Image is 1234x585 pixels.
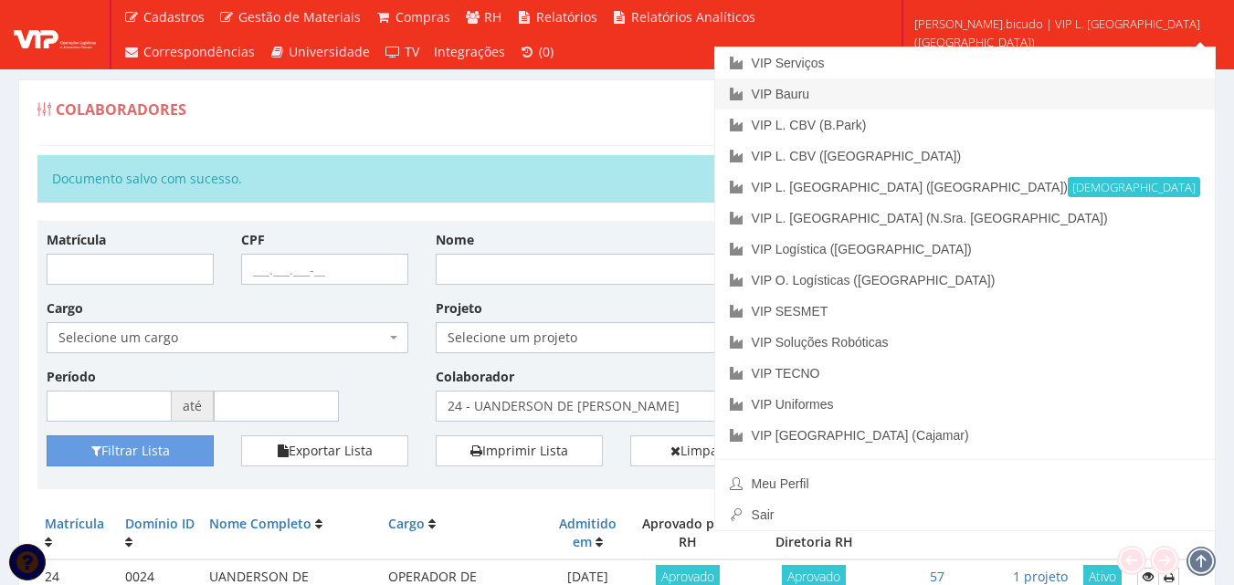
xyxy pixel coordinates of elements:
span: 24 - UANDERSON DE JESUS PAIXÃO [436,391,797,422]
span: Integrações [434,43,505,60]
span: Compras [396,8,450,26]
th: Ações [1130,507,1197,559]
th: Projetos [988,507,1075,559]
th: Documentos [885,507,988,559]
span: RH [484,8,501,26]
th: Aprovado pelo RH [634,507,742,559]
a: Universidade [262,35,378,69]
a: Matrícula [45,515,104,532]
span: (0) [539,43,554,60]
a: VIP Soluções Robóticas [715,327,1215,358]
a: Admitido em [559,515,617,550]
button: Exportar Lista [241,435,408,466]
span: Colaboradores [56,99,186,120]
a: Nome Completo [209,515,311,532]
a: 1 projeto [1013,568,1068,585]
span: até [172,391,214,422]
a: Imprimir Lista [436,435,603,466]
a: VIP [GEOGRAPHIC_DATA] (Cajamar) [715,420,1215,451]
a: VIP L. CBV (B.Park) [715,110,1215,141]
label: CPF [241,231,265,249]
span: Selecione um projeto [436,322,797,353]
a: Meu Perfil [715,468,1215,499]
a: VIP Bauru [715,78,1215,110]
a: VIP Logística ([GEOGRAPHIC_DATA]) [715,234,1215,265]
a: VIP L. [GEOGRAPHIC_DATA] (N.Sra. [GEOGRAPHIC_DATA]) [715,203,1215,234]
label: Período [47,368,96,386]
a: Limpar Filtro [630,435,797,466]
th: Aprovado pela Diretoria RH [743,507,886,559]
a: Sair [715,499,1215,530]
img: logo [14,21,96,48]
a: Integrações [427,35,512,69]
a: Domínio ID [125,515,195,532]
a: VIP Serviços [715,47,1215,78]
span: Selecione um cargo [47,322,408,353]
span: [PERSON_NAME].bicudo | VIP L. [GEOGRAPHIC_DATA] ([GEOGRAPHIC_DATA]) [914,15,1210,51]
a: (0) [512,35,562,69]
a: VIP L. [GEOGRAPHIC_DATA] ([GEOGRAPHIC_DATA])[DEMOGRAPHIC_DATA] [715,172,1215,203]
a: TV [377,35,427,69]
label: Colaborador [436,368,514,386]
a: Correspondências [116,35,262,69]
a: VIP O. Logísticas ([GEOGRAPHIC_DATA]) [715,265,1215,296]
label: Nome [436,231,474,249]
span: 24 - UANDERSON DE JESUS PAIXÃO [448,397,775,415]
a: VIP SESMET [715,296,1215,327]
span: Relatórios Analíticos [631,8,755,26]
a: VIP L. CBV ([GEOGRAPHIC_DATA]) [715,141,1215,172]
a: Cargo [388,515,425,532]
span: TV [405,43,419,60]
span: Selecione um cargo [58,329,385,347]
a: VIP TECNO [715,358,1215,389]
button: Filtrar Lista [47,435,214,466]
span: Universidade [289,43,370,60]
span: Gestão de Materiais [238,8,361,26]
label: Matrícula [47,231,106,249]
span: Correspondências [143,43,255,60]
span: Cadastros [143,8,205,26]
div: Documento salvo com sucesso. [37,155,1197,203]
th: Status [1075,507,1130,559]
small: [DEMOGRAPHIC_DATA] [1068,177,1200,197]
a: VIP Uniformes [715,389,1215,420]
input: ___.___.___-__ [241,254,408,285]
label: Cargo [47,299,83,318]
label: Projeto [436,299,482,318]
span: Relatórios [536,8,597,26]
span: Selecione um projeto [448,329,775,347]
